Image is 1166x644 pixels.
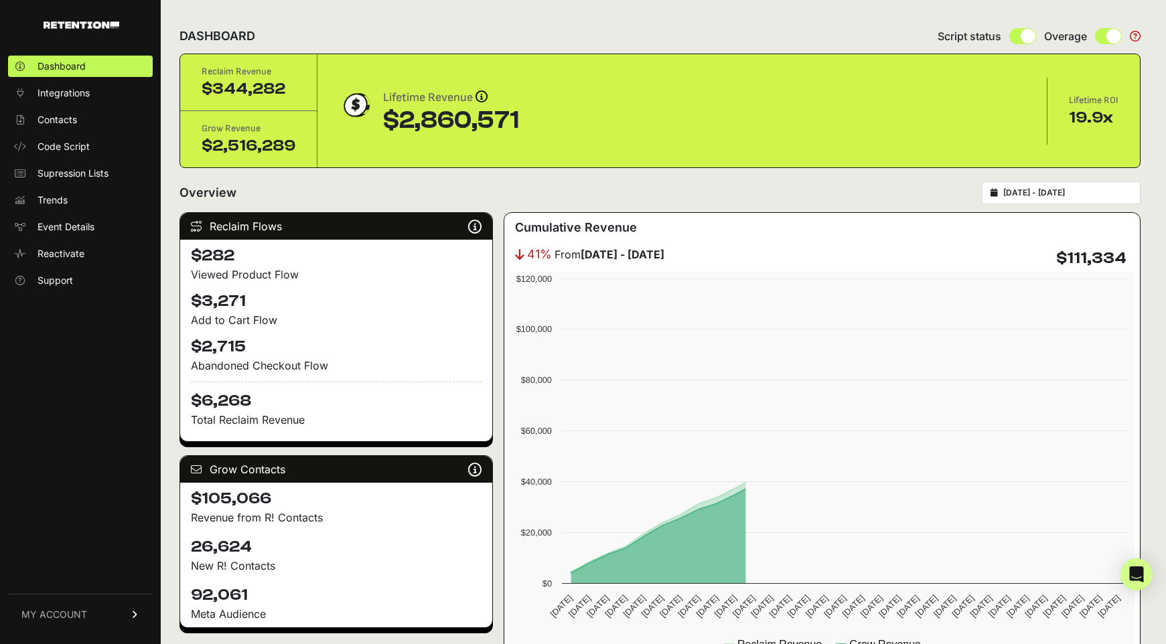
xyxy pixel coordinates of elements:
span: Contacts [38,113,77,127]
div: Add to Cart Flow [191,312,482,328]
h2: Overview [179,183,236,202]
div: Meta Audience [191,606,482,622]
div: $344,282 [202,78,295,100]
div: $2,860,571 [383,107,519,134]
text: [DATE] [1005,593,1031,619]
span: Integrations [38,86,90,100]
a: Trends [8,189,153,211]
a: Code Script [8,136,153,157]
a: Dashboard [8,56,153,77]
text: [DATE] [639,593,665,619]
img: Retention.com [44,21,119,29]
div: Reclaim Flows [180,213,492,240]
text: [DATE] [859,593,885,619]
h4: $3,271 [191,291,482,312]
text: [DATE] [548,593,574,619]
span: Event Details [38,220,94,234]
text: [DATE] [785,593,811,619]
text: $20,000 [520,528,551,538]
strong: [DATE] - [DATE] [581,248,664,261]
text: $120,000 [516,274,551,284]
text: [DATE] [566,593,592,619]
text: [DATE] [749,593,775,619]
p: New R! Contacts [191,558,482,574]
a: Contacts [8,109,153,131]
span: Reactivate [38,247,84,260]
text: [DATE] [585,593,611,619]
div: Lifetime Revenue [383,88,519,107]
a: MY ACCOUNT [8,594,153,635]
div: Lifetime ROI [1069,94,1118,107]
img: dollar-coin-05c43ed7efb7bc0c12610022525b4bbbb207c7efeef5aecc26f025e68dcafac9.png [339,88,372,122]
text: [DATE] [767,593,793,619]
text: $100,000 [516,324,551,334]
text: [DATE] [1023,593,1049,619]
text: [DATE] [968,593,994,619]
text: [DATE] [731,593,757,619]
a: Reactivate [8,243,153,264]
h4: $2,715 [191,336,482,357]
text: [DATE] [694,593,720,619]
text: [DATE] [621,593,647,619]
text: [DATE] [1096,593,1122,619]
text: [DATE] [932,593,958,619]
a: Integrations [8,82,153,104]
h4: $6,268 [191,382,482,412]
div: Reclaim Revenue [202,65,295,78]
h4: $111,334 [1056,248,1126,269]
div: Abandoned Checkout Flow [191,357,482,374]
div: $2,516,289 [202,135,295,157]
h4: 26,624 [191,536,482,558]
text: [DATE] [804,593,830,619]
span: Supression Lists [38,167,108,180]
text: [DATE] [1078,593,1104,619]
text: [DATE] [877,593,903,619]
div: Grow Revenue [202,122,295,135]
text: [DATE] [1041,593,1067,619]
text: $40,000 [520,477,551,487]
text: [DATE] [822,593,848,619]
h3: Cumulative Revenue [515,218,637,237]
h4: $282 [191,245,482,266]
text: [DATE] [603,593,629,619]
text: [DATE] [913,593,939,619]
span: 41% [527,245,552,264]
a: Support [8,270,153,291]
h2: DASHBOARD [179,27,255,46]
span: Trends [38,193,68,207]
text: [DATE] [1059,593,1085,619]
span: Overage [1044,28,1087,44]
span: From [555,246,664,262]
p: Total Reclaim Revenue [191,412,482,428]
div: Viewed Product Flow [191,266,482,283]
p: Revenue from R! Contacts [191,509,482,526]
text: [DATE] [950,593,976,619]
a: Supression Lists [8,163,153,184]
span: Code Script [38,140,90,153]
div: 19.9x [1069,107,1118,129]
span: MY ACCOUNT [21,608,87,621]
a: Event Details [8,216,153,238]
text: $80,000 [520,375,551,385]
span: Dashboard [38,60,86,73]
text: [DATE] [840,593,866,619]
text: [DATE] [986,593,1012,619]
span: Support [38,274,73,287]
div: Open Intercom Messenger [1120,558,1153,590]
h4: $105,066 [191,488,482,509]
text: [DATE] [895,593,921,619]
div: Grow Contacts [180,456,492,483]
h4: 92,061 [191,584,482,606]
text: [DATE] [712,593,738,619]
text: [DATE] [658,593,684,619]
text: $0 [542,578,551,588]
text: [DATE] [676,593,702,619]
text: $60,000 [520,426,551,436]
span: Script status [938,28,1001,44]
